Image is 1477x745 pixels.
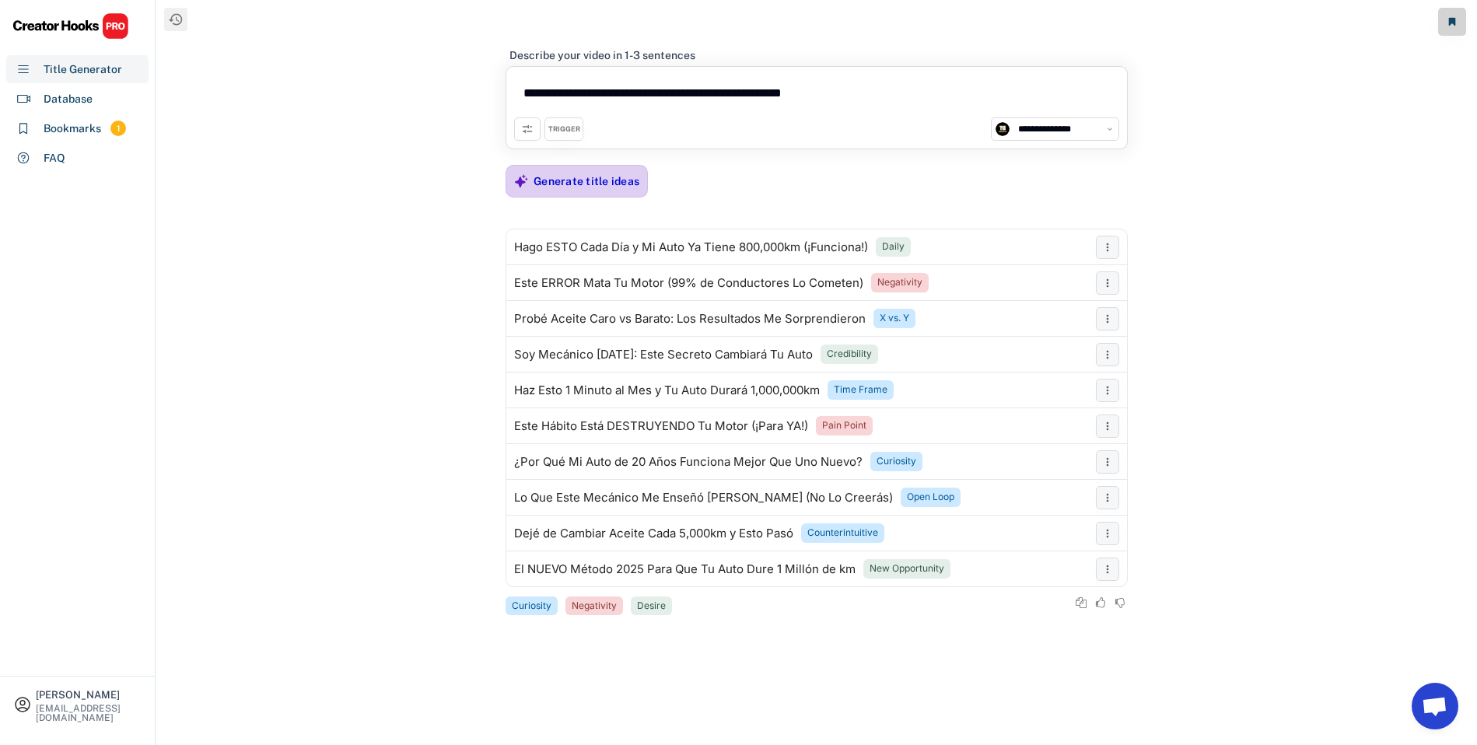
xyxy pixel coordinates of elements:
[509,48,695,62] div: Describe your video in 1-3 sentences
[996,122,1010,136] img: channels4_profile.jpg
[534,174,639,188] div: Generate title ideas
[877,276,922,289] div: Negativity
[514,241,868,254] div: Hago ESTO Cada Día y Mi Auto Ya Tiene 800,000km (¡Funciona!)
[512,600,551,613] div: Curiosity
[514,384,820,397] div: Haz Esto 1 Minuto al Mes y Tu Auto Durará 1,000,000km
[110,122,126,135] div: 1
[882,240,905,254] div: Daily
[870,562,944,575] div: New Opportunity
[36,690,142,700] div: [PERSON_NAME]
[514,491,893,504] div: Lo Que Este Mecánico Me Enseñó [PERSON_NAME] (No Lo Creerás)
[514,527,793,540] div: Dejé de Cambiar Aceite Cada 5,000km y Esto Pasó
[44,61,122,78] div: Title Generator
[807,526,878,540] div: Counterintuitive
[1412,683,1458,729] a: Chat abierto
[877,455,916,468] div: Curiosity
[834,383,887,397] div: Time Frame
[44,91,93,107] div: Database
[514,456,863,468] div: ¿Por Qué Mi Auto de 20 Años Funciona Mejor Que Uno Nuevo?
[514,277,863,289] div: Este ERROR Mata Tu Motor (99% de Conductores Lo Cometen)
[572,600,617,613] div: Negativity
[822,419,866,432] div: Pain Point
[880,312,909,325] div: X vs. Y
[44,150,65,166] div: FAQ
[514,313,866,325] div: Probé Aceite Caro vs Barato: Los Resultados Me Sorprendieron
[12,12,129,40] img: CHPRO%20Logo.svg
[827,348,872,361] div: Credibility
[548,124,580,135] div: TRIGGER
[44,121,101,137] div: Bookmarks
[637,600,666,613] div: Desire
[514,420,808,432] div: Este Hábito Está DESTRUYENDO Tu Motor (¡Para YA!)
[36,704,142,722] div: [EMAIL_ADDRESS][DOMAIN_NAME]
[514,348,813,361] div: Soy Mecánico [DATE]: Este Secreto Cambiará Tu Auto
[514,563,856,575] div: El NUEVO Método 2025 Para Que Tu Auto Dure 1 Millón de km
[907,491,954,504] div: Open Loop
